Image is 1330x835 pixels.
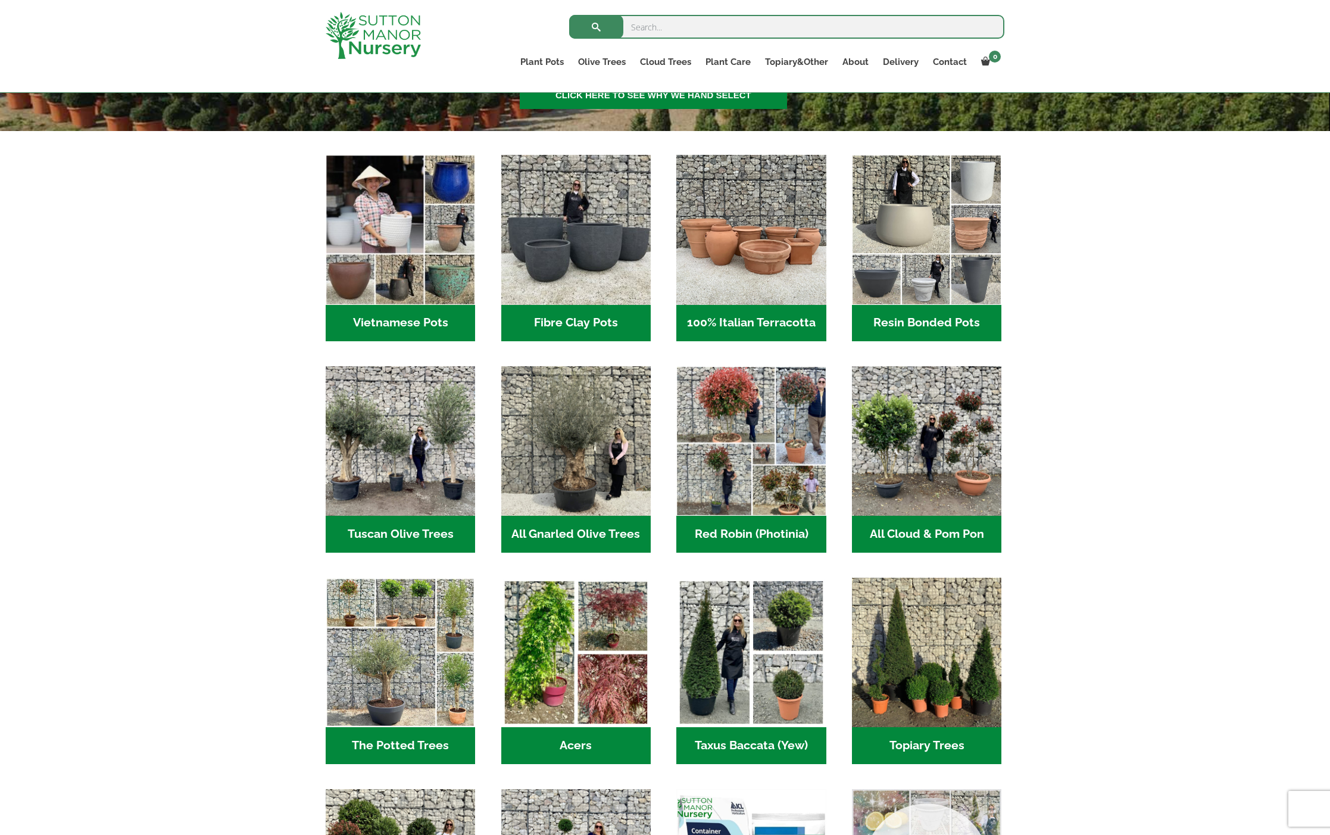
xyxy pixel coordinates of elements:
[852,578,1001,764] a: Visit product category Topiary Trees
[852,366,1001,553] a: Visit product category All Cloud & Pom Pon
[989,51,1001,63] span: 0
[501,516,651,553] h2: All Gnarled Olive Trees
[326,155,475,341] a: Visit product category Vietnamese Pots
[852,305,1001,342] h2: Resin Bonded Pots
[326,366,475,553] a: Visit product category Tuscan Olive Trees
[326,305,475,342] h2: Vietnamese Pots
[326,155,475,304] img: Home - 6E921A5B 9E2F 4B13 AB99 4EF601C89C59 1 105 c
[676,516,826,553] h2: Red Robin (Photinia)
[633,54,698,70] a: Cloud Trees
[676,155,826,341] a: Visit product category 100% Italian Terracotta
[758,54,835,70] a: Topiary&Other
[676,727,826,764] h2: Taxus Baccata (Yew)
[326,578,475,764] a: Visit product category The Potted Trees
[852,155,1001,304] img: Home - 67232D1B A461 444F B0F6 BDEDC2C7E10B 1 105 c
[676,366,826,553] a: Visit product category Red Robin (Photinia)
[676,578,826,764] a: Visit product category Taxus Baccata (Yew)
[698,54,758,70] a: Plant Care
[513,54,571,70] a: Plant Pots
[501,727,651,764] h2: Acers
[501,366,651,516] img: Home - 5833C5B7 31D0 4C3A 8E42 DB494A1738DB
[676,366,826,516] img: Home - F5A23A45 75B5 4929 8FB2 454246946332
[501,366,651,553] a: Visit product category All Gnarled Olive Trees
[676,305,826,342] h2: 100% Italian Terracotta
[571,54,633,70] a: Olive Trees
[326,366,475,516] img: Home - 7716AD77 15EA 4607 B135 B37375859F10
[676,578,826,727] img: Home - Untitled Project
[926,54,974,70] a: Contact
[501,578,651,727] img: Home - Untitled Project 4
[569,15,1004,39] input: Search...
[852,727,1001,764] h2: Topiary Trees
[326,12,421,59] img: logo
[326,727,475,764] h2: The Potted Trees
[326,578,475,727] img: Home - new coll
[852,155,1001,341] a: Visit product category Resin Bonded Pots
[501,155,651,304] img: Home - 8194B7A3 2818 4562 B9DD 4EBD5DC21C71 1 105 c 1
[501,305,651,342] h2: Fibre Clay Pots
[974,54,1004,70] a: 0
[876,54,926,70] a: Delivery
[326,516,475,553] h2: Tuscan Olive Trees
[501,155,651,341] a: Visit product category Fibre Clay Pots
[852,578,1001,727] img: Home - C8EC7518 C483 4BAA AA61 3CAAB1A4C7C4 1 201 a
[852,516,1001,553] h2: All Cloud & Pom Pon
[676,155,826,304] img: Home - 1B137C32 8D99 4B1A AA2F 25D5E514E47D 1 105 c
[501,578,651,764] a: Visit product category Acers
[852,366,1001,516] img: Home - A124EB98 0980 45A7 B835 C04B779F7765
[835,54,876,70] a: About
